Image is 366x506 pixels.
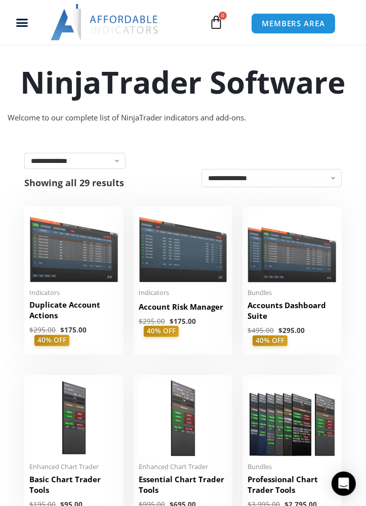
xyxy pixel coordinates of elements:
img: Duplicate Account Actions [29,212,118,282]
a: Professional Chart Trader Tools [248,474,337,500]
span: MEMBERS AREA [262,20,325,27]
img: Account Risk Manager [139,212,228,282]
span: Enhanced Chart Trader [139,462,228,471]
h1: NinjaTrader Software [8,61,358,103]
img: LogoAI | Affordable Indicators – NinjaTrader [51,4,159,40]
h2: Essential Chart Trader Tools [139,474,228,495]
a: Essential Chart Trader Tools [139,474,228,500]
span: 0 [219,12,227,20]
bdi: 295.00 [29,325,56,334]
bdi: 175.00 [170,317,196,326]
div: Welcome to our complete list of NinjaTrader indicators and add-ons. [8,111,358,125]
h2: Account Risk Manager [139,302,228,312]
div: Menu Toggle [4,13,40,32]
h2: Professional Chart Trader Tools [248,474,337,495]
bdi: 295.00 [278,326,305,335]
span: Enhanced Chart Trader [29,462,118,471]
select: Shop order [201,169,342,188]
bdi: 495.00 [248,326,274,335]
p: Showing all 29 results [24,178,124,187]
a: Accounts Dashboard Suite [248,300,337,326]
span: 40% OFF [34,335,69,346]
span: $ [278,326,282,335]
span: $ [29,325,33,334]
a: Account Risk Manager [139,302,228,317]
span: Bundles [248,288,337,297]
span: Indicators [29,288,118,297]
div: Open Intercom Messenger [332,472,356,496]
span: $ [60,325,64,334]
img: Essential Chart Trader Tools [139,380,228,456]
a: Duplicate Account Actions [29,300,118,326]
span: 40% OFF [253,335,288,347]
img: BasicTools [29,380,118,456]
img: Accounts Dashboard Suite [248,212,337,282]
img: ProfessionalToolsBundlePage [248,380,337,456]
bdi: 295.00 [139,317,165,326]
span: $ [139,317,143,326]
a: 0 [194,8,238,37]
a: Basic Chart Trader Tools [29,474,118,500]
a: MEMBERS AREA [251,13,336,34]
span: $ [248,326,252,335]
bdi: 175.00 [60,325,87,334]
span: $ [170,317,174,326]
span: Bundles [248,462,337,471]
h2: Accounts Dashboard Suite [248,300,337,321]
span: Indicators [139,288,228,297]
span: 40% OFF [144,326,179,337]
h2: Duplicate Account Actions [29,300,118,321]
h2: Basic Chart Trader Tools [29,474,118,495]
